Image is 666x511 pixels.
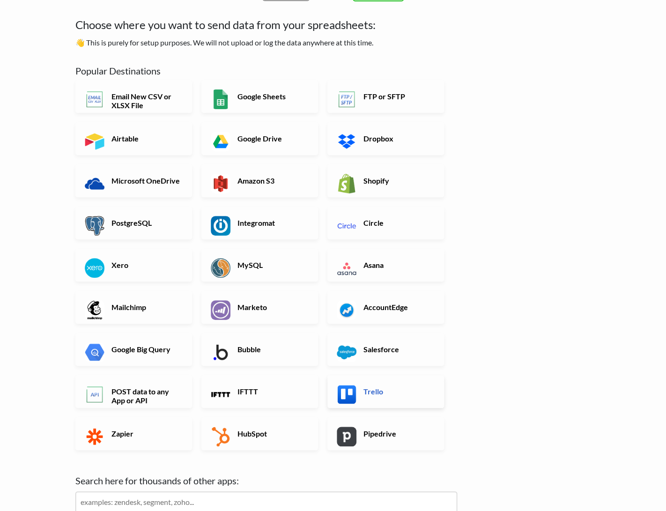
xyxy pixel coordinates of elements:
img: FTP or SFTP App & API [337,89,356,109]
h6: Trello [361,387,435,396]
img: PostgreSQL App & API [85,216,104,236]
img: Circle App & API [337,216,356,236]
h6: MySQL [235,260,309,269]
a: Amazon S3 [201,164,318,197]
img: Google Drive App & API [211,132,230,151]
a: PostgreSQL [75,207,192,239]
h6: IFTTT [235,387,309,396]
h4: Choose where you want to send data from your spreadsheets: [75,16,457,33]
img: Amazon S3 App & API [211,174,230,193]
h5: Popular Destinations [75,65,457,76]
a: IFTTT [201,375,318,408]
a: Bubble [201,333,318,366]
h6: Google Big Query [109,345,183,354]
h6: AccountEdge [361,303,435,311]
a: POST data to any App or API [75,375,192,408]
a: HubSpot [201,417,318,450]
label: Search here for thousands of other apps: [75,474,457,488]
img: Microsoft OneDrive App & API [85,174,104,193]
h6: Salesforce [361,345,435,354]
img: Asana App & API [337,258,356,278]
iframe: Drift Widget Chat Controller [619,464,655,500]
img: HubSpot App & API [211,427,230,446]
a: Pipedrive [327,417,444,450]
h6: Marketo [235,303,309,311]
img: Airtable App & API [85,132,104,151]
h6: Airtable [109,134,183,143]
h6: Email New CSV or XLSX File [109,92,183,110]
a: Asana [327,249,444,281]
a: Email New CSV or XLSX File [75,80,192,113]
h6: Google Drive [235,134,309,143]
a: Airtable [75,122,192,155]
a: FTP or SFTP [327,80,444,113]
a: Google Sheets [201,80,318,113]
h6: Zapier [109,429,183,438]
h6: POST data to any App or API [109,387,183,405]
a: Xero [75,249,192,281]
img: Zapier App & API [85,427,104,446]
a: MySQL [201,249,318,281]
a: Trello [327,375,444,408]
h6: Pipedrive [361,429,435,438]
h6: PostgreSQL [109,218,183,227]
img: Mailchimp App & API [85,300,104,320]
img: Google Big Query App & API [85,342,104,362]
h6: Circle [361,218,435,227]
h6: Shopify [361,176,435,185]
img: IFTTT App & API [211,385,230,404]
img: Xero App & API [85,258,104,278]
a: Google Drive [201,122,318,155]
img: Email New CSV or XLSX File App & API [85,89,104,109]
h6: Dropbox [361,134,435,143]
a: Dropbox [327,122,444,155]
a: Google Big Query [75,333,192,366]
img: Dropbox App & API [337,132,356,151]
a: Integromat [201,207,318,239]
a: Zapier [75,417,192,450]
h6: Amazon S3 [235,176,309,185]
h6: Xero [109,260,183,269]
img: MySQL App & API [211,258,230,278]
img: Salesforce App & API [337,342,356,362]
h6: Asana [361,260,435,269]
img: Integromat App & API [211,216,230,236]
a: Salesforce [327,333,444,366]
h6: FTP or SFTP [361,92,435,101]
img: AccountEdge App & API [337,300,356,320]
h6: Bubble [235,345,309,354]
h6: Integromat [235,218,309,227]
a: AccountEdge [327,291,444,324]
a: Circle [327,207,444,239]
img: Marketo App & API [211,300,230,320]
a: Mailchimp [75,291,192,324]
img: Bubble App & API [211,342,230,362]
img: Shopify App & API [337,174,356,193]
h6: Google Sheets [235,92,309,101]
h6: Microsoft OneDrive [109,176,183,185]
img: Trello App & API [337,385,356,404]
img: Pipedrive App & API [337,427,356,446]
a: Shopify [327,164,444,197]
a: Microsoft OneDrive [75,164,192,197]
img: POST data to any App or API App & API [85,385,104,404]
p: 👋 This is purely for setup purposes. We will not upload or log the data anywhere at this time. [75,37,457,48]
img: Google Sheets App & API [211,89,230,109]
a: Marketo [201,291,318,324]
h6: Mailchimp [109,303,183,311]
h6: HubSpot [235,429,309,438]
